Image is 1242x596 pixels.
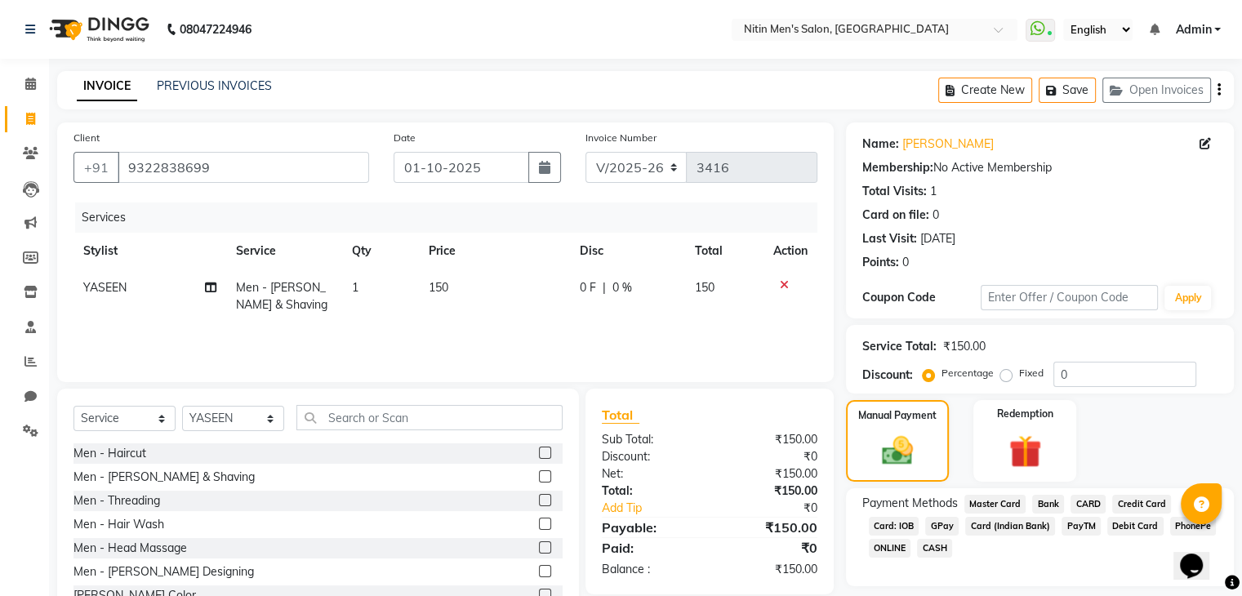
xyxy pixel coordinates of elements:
span: CARD [1071,495,1106,514]
input: Search or Scan [296,405,563,430]
label: Date [394,131,416,145]
div: ₹150.00 [710,431,830,448]
th: Price [419,233,570,269]
span: PhonePe [1170,517,1217,536]
div: 0 [902,254,909,271]
th: Total [685,233,763,269]
div: 0 [933,207,939,224]
div: Last Visit: [862,230,917,247]
label: Redemption [997,407,1053,421]
div: Total Visits: [862,183,927,200]
span: PayTM [1062,517,1101,536]
div: Card on file: [862,207,929,224]
span: Payment Methods [862,495,958,512]
b: 08047224946 [180,7,252,52]
div: Men - Head Massage [73,540,187,557]
img: logo [42,7,154,52]
span: 1 [352,280,358,295]
label: Fixed [1019,366,1044,380]
span: Card: IOB [869,517,919,536]
button: Save [1039,78,1096,103]
div: Net: [590,465,710,483]
button: Open Invoices [1102,78,1211,103]
span: | [603,279,606,296]
div: ₹150.00 [710,465,830,483]
div: ₹0 [710,538,830,558]
div: Coupon Code [862,289,981,306]
div: ₹0 [710,448,830,465]
div: Men - Threading [73,492,160,509]
div: Men - [PERSON_NAME] & Shaving [73,469,255,486]
th: Qty [342,233,419,269]
a: INVOICE [77,72,137,101]
div: No Active Membership [862,159,1218,176]
input: Search by Name/Mobile/Email/Code [118,152,369,183]
div: Service Total: [862,338,937,355]
span: ONLINE [869,539,911,558]
span: Credit Card [1112,495,1171,514]
div: Sub Total: [590,431,710,448]
div: [DATE] [920,230,955,247]
span: 0 % [612,279,632,296]
div: ₹150.00 [710,518,830,537]
span: 150 [429,280,448,295]
input: Enter Offer / Coupon Code [981,285,1159,310]
div: Payable: [590,518,710,537]
label: Client [73,131,100,145]
span: Bank [1032,495,1064,514]
div: Balance : [590,561,710,578]
img: _cash.svg [872,433,923,469]
span: Debit Card [1107,517,1164,536]
div: Total: [590,483,710,500]
a: [PERSON_NAME] [902,136,994,153]
div: 1 [930,183,937,200]
div: Points: [862,254,899,271]
label: Invoice Number [585,131,657,145]
th: Disc [570,233,685,269]
img: _gift.svg [999,431,1052,472]
label: Percentage [942,366,994,380]
div: ₹150.00 [943,338,986,355]
div: Men - [PERSON_NAME] Designing [73,563,254,580]
th: Service [226,233,342,269]
div: Paid: [590,538,710,558]
div: ₹150.00 [710,561,830,578]
div: ₹150.00 [710,483,830,500]
span: Admin [1175,21,1211,38]
span: YASEEN [83,280,127,295]
div: Men - Haircut [73,445,146,462]
button: Create New [938,78,1032,103]
span: GPay [925,517,959,536]
div: Name: [862,136,899,153]
span: Total [602,407,639,424]
a: PREVIOUS INVOICES [157,78,272,93]
span: Master Card [964,495,1026,514]
div: Services [75,202,830,233]
a: Add Tip [590,500,729,517]
div: Membership: [862,159,933,176]
label: Manual Payment [858,408,937,423]
iframe: chat widget [1173,531,1226,580]
span: Men - [PERSON_NAME] & Shaving [236,280,327,312]
button: +91 [73,152,119,183]
th: Action [763,233,817,269]
div: Discount: [590,448,710,465]
span: 0 F [580,279,596,296]
span: Card (Indian Bank) [965,517,1055,536]
th: Stylist [73,233,226,269]
div: ₹0 [729,500,829,517]
div: Men - Hair Wash [73,516,164,533]
button: Apply [1164,286,1211,310]
div: Discount: [862,367,913,384]
span: CASH [917,539,952,558]
span: 150 [695,280,714,295]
